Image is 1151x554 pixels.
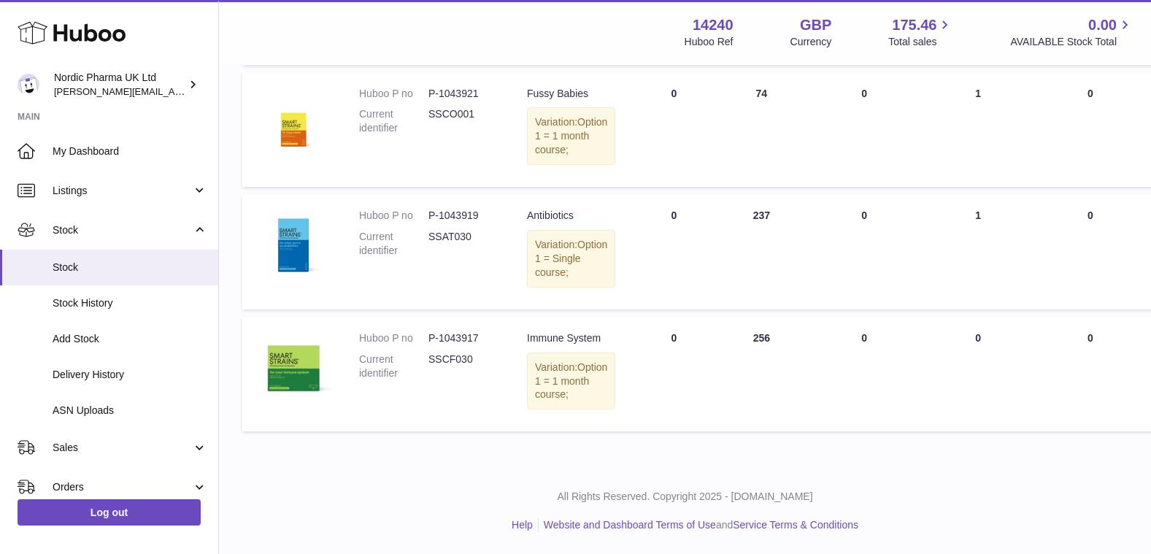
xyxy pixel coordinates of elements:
span: 0 [1088,332,1093,344]
td: 0 [630,194,717,309]
dt: Huboo P no [359,331,428,345]
dt: Current identifier [359,353,428,380]
img: product image [257,209,330,282]
td: 0 [805,317,923,432]
span: 0.00 [1088,15,1117,35]
td: 256 [717,317,805,432]
td: 0 [805,194,923,309]
span: 0 [1088,209,1093,221]
a: Service Terms & Conditions [733,519,858,531]
li: and [539,518,858,532]
td: 0 [630,72,717,188]
a: 0.00 AVAILABLE Stock Total [1010,15,1133,49]
span: Option 1 = 1 month course; [535,116,607,155]
a: 175.46 Total sales [888,15,953,49]
td: 0 [805,72,923,188]
span: Listings [53,184,192,198]
p: All Rights Reserved. Copyright 2025 - [DOMAIN_NAME] [231,490,1139,504]
a: Help [512,519,533,531]
dd: SSAT030 [428,230,498,258]
div: Fussy Babies [527,87,615,101]
div: Immune System [527,331,615,345]
dt: Current identifier [359,107,428,135]
span: Add Stock [53,332,207,346]
td: 1 [923,72,1033,188]
img: product image [257,331,330,404]
span: AVAILABLE Stock Total [1010,35,1133,49]
span: Sales [53,441,192,455]
span: Orders [53,480,192,494]
span: Option 1 = 1 month course; [535,361,607,401]
div: Variation: [527,230,615,288]
span: [PERSON_NAME][EMAIL_ADDRESS][DOMAIN_NAME] [54,85,293,97]
span: 175.46 [892,15,936,35]
td: 74 [717,72,805,188]
dd: SSCF030 [428,353,498,380]
span: My Dashboard [53,145,207,158]
strong: 14240 [693,15,734,35]
dt: Huboo P no [359,87,428,101]
img: joe.plant@parapharmdev.com [18,74,39,96]
dd: P-1043921 [428,87,498,101]
span: Stock [53,261,207,274]
td: 0 [630,317,717,432]
span: Stock History [53,296,207,310]
div: Variation: [527,107,615,165]
div: Nordic Pharma UK Ltd [54,71,185,99]
div: Antibiotics [527,209,615,223]
dd: SSCO001 [428,107,498,135]
div: Huboo Ref [685,35,734,49]
dd: P-1043917 [428,331,498,345]
dt: Current identifier [359,230,428,258]
span: 0 [1088,88,1093,99]
strong: GBP [800,15,831,35]
a: Log out [18,499,201,526]
span: Delivery History [53,368,207,382]
dd: P-1043919 [428,209,498,223]
dt: Huboo P no [359,209,428,223]
td: 0 [923,317,1033,432]
span: Option 1 = Single course; [535,239,607,278]
span: Stock [53,223,192,237]
td: 1 [923,194,1033,309]
img: product image [257,87,330,160]
span: Total sales [888,35,953,49]
td: 237 [717,194,805,309]
a: Website and Dashboard Terms of Use [544,519,716,531]
div: Currency [790,35,832,49]
span: ASN Uploads [53,404,207,418]
div: Variation: [527,353,615,410]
